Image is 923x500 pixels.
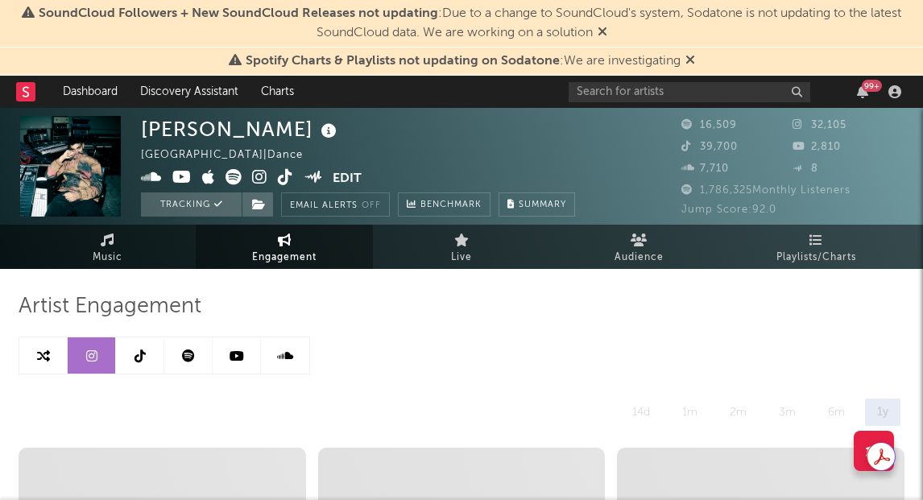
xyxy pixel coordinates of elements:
[816,399,857,426] div: 6m
[373,225,550,269] a: Live
[39,7,901,39] span: : Due to a change to SoundCloud's system, Sodatone is not updating to the latest SoundCloud data....
[281,192,390,217] button: Email AlertsOff
[620,399,662,426] div: 14d
[93,248,122,267] span: Music
[499,192,575,217] button: Summary
[681,163,729,174] span: 7,710
[362,201,381,210] em: Off
[793,120,846,130] span: 32,105
[793,163,818,174] span: 8
[681,120,737,130] span: 16,509
[141,192,242,217] button: Tracking
[718,399,759,426] div: 2m
[451,248,472,267] span: Live
[141,116,341,143] div: [PERSON_NAME]
[857,85,868,98] button: 99+
[19,225,196,269] a: Music
[776,248,856,267] span: Playlists/Charts
[727,225,904,269] a: Playlists/Charts
[141,146,321,165] div: [GEOGRAPHIC_DATA] | Dance
[246,55,560,68] span: Spotify Charts & Playlists not updating on Sodatone
[252,248,317,267] span: Engagement
[865,399,900,426] div: 1y
[670,399,710,426] div: 1m
[767,399,808,426] div: 3m
[129,76,250,108] a: Discovery Assistant
[793,142,841,152] span: 2,810
[862,80,882,92] div: 99 +
[569,82,810,102] input: Search for artists
[420,196,482,215] span: Benchmark
[681,185,851,196] span: 1,786,325 Monthly Listeners
[681,142,738,152] span: 39,700
[19,297,201,316] span: Artist Engagement
[246,55,681,68] span: : We are investigating
[196,225,373,269] a: Engagement
[519,200,566,209] span: Summary
[52,76,129,108] a: Dashboard
[681,205,776,215] span: Jump Score: 92.0
[615,248,664,267] span: Audience
[598,27,607,39] span: Dismiss
[333,169,362,189] button: Edit
[550,225,727,269] a: Audience
[250,76,305,108] a: Charts
[685,55,695,68] span: Dismiss
[39,7,438,20] span: SoundCloud Followers + New SoundCloud Releases not updating
[398,192,490,217] a: Benchmark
